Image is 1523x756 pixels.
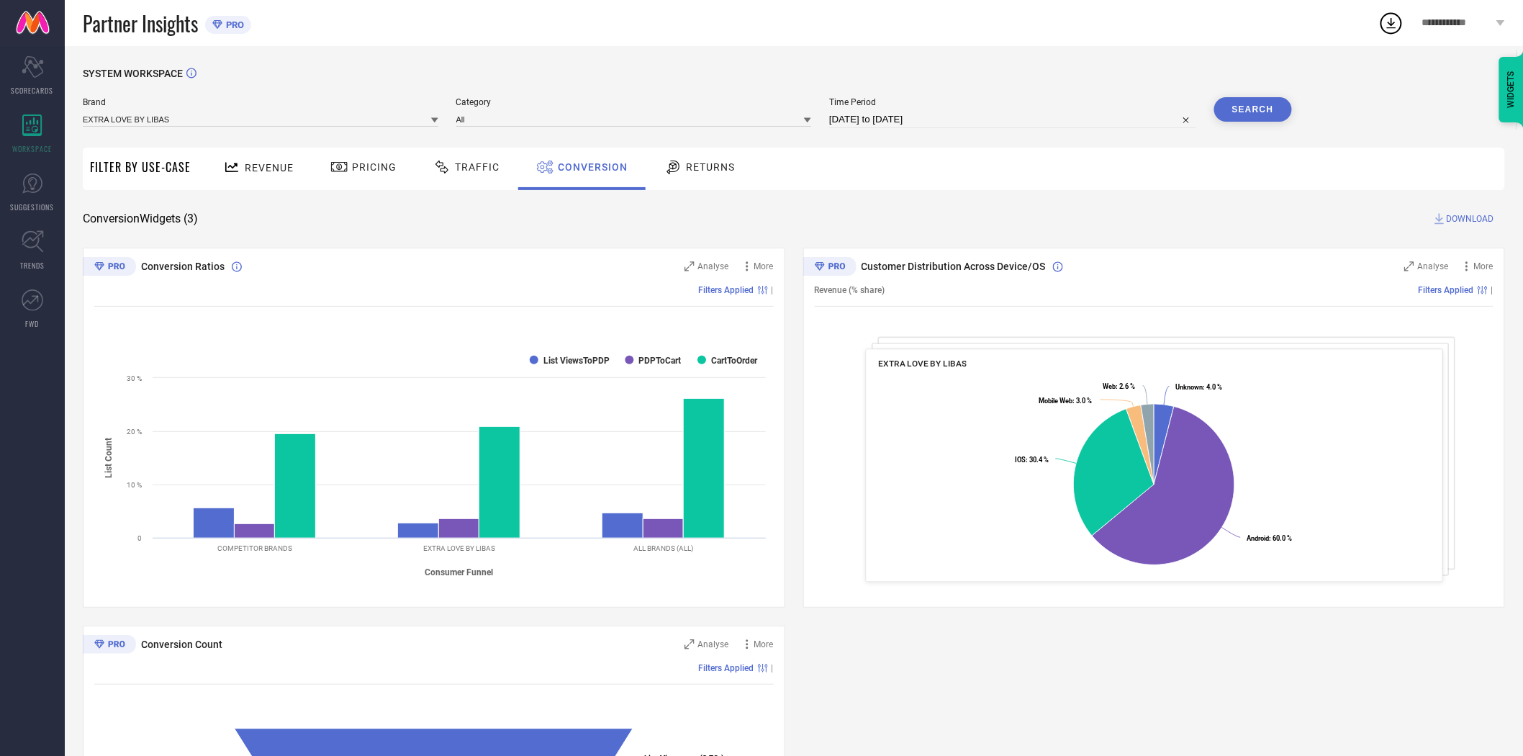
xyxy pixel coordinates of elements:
span: DOWNLOAD [1447,212,1494,226]
tspan: Consumer Funnel [425,567,494,577]
span: Conversion Widgets ( 3 ) [83,212,198,226]
input: Select time period [829,111,1196,128]
text: 20 % [127,428,142,436]
tspan: IOS [1015,456,1026,464]
span: Pricing [352,161,397,173]
text: : 60.0 % [1247,534,1292,542]
span: Analyse [698,639,729,649]
span: Time Period [829,97,1196,107]
text: : 30.4 % [1015,456,1049,464]
span: Customer Distribution Across Device/OS [862,261,1046,272]
text: EXTRA LOVE BY LIBAS [423,544,495,552]
span: Filters Applied [699,285,754,295]
text: : 2.6 % [1103,383,1135,391]
tspan: Mobile Web [1039,397,1072,405]
span: Category [456,97,812,107]
span: SUGGESTIONS [11,202,55,212]
span: SYSTEM WORKSPACE [83,68,183,79]
tspan: List Count [104,438,114,478]
span: Revenue (% share) [815,285,885,295]
text: COMPETITOR BRANDS [217,544,292,552]
text: 10 % [127,481,142,489]
span: EXTRA LOVE BY LIBAS [878,359,966,369]
span: SCORECARDS [12,85,54,96]
text: ALL BRANDS (ALL) [634,544,694,552]
span: Filter By Use-Case [90,158,191,176]
span: Revenue [245,162,294,174]
span: Filters Applied [1419,285,1474,295]
text: 30 % [127,374,142,382]
svg: Zoom [684,261,695,271]
span: WORKSPACE [13,143,53,154]
div: Premium [83,257,136,279]
span: Returns [686,161,735,173]
span: More [1474,261,1493,271]
text: PDPToCart [639,356,682,366]
span: More [754,639,774,649]
span: Filters Applied [699,663,754,673]
span: Conversion Ratios [141,261,225,272]
button: Search [1214,97,1292,122]
span: Analyse [698,261,729,271]
text: CartToOrder [711,356,758,366]
span: Traffic [455,161,500,173]
span: Brand [83,97,438,107]
span: Partner Insights [83,9,198,38]
tspan: Web [1103,383,1116,391]
text: List ViewsToPDP [543,356,610,366]
span: Conversion Count [141,639,222,650]
tspan: Android [1247,534,1269,542]
span: | [772,663,774,673]
span: Conversion [558,161,628,173]
div: Premium [83,635,136,657]
text: : 4.0 % [1175,384,1222,392]
span: Analyse [1418,261,1449,271]
text: 0 [137,534,142,542]
svg: Zoom [1404,261,1414,271]
span: FWD [26,318,40,329]
span: TRENDS [20,260,45,271]
text: : 3.0 % [1039,397,1092,405]
span: PRO [222,19,244,30]
div: Open download list [1378,10,1404,36]
tspan: Unknown [1175,384,1203,392]
span: | [1491,285,1493,295]
span: More [754,261,774,271]
span: | [772,285,774,295]
div: Premium [803,257,857,279]
svg: Zoom [684,639,695,649]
